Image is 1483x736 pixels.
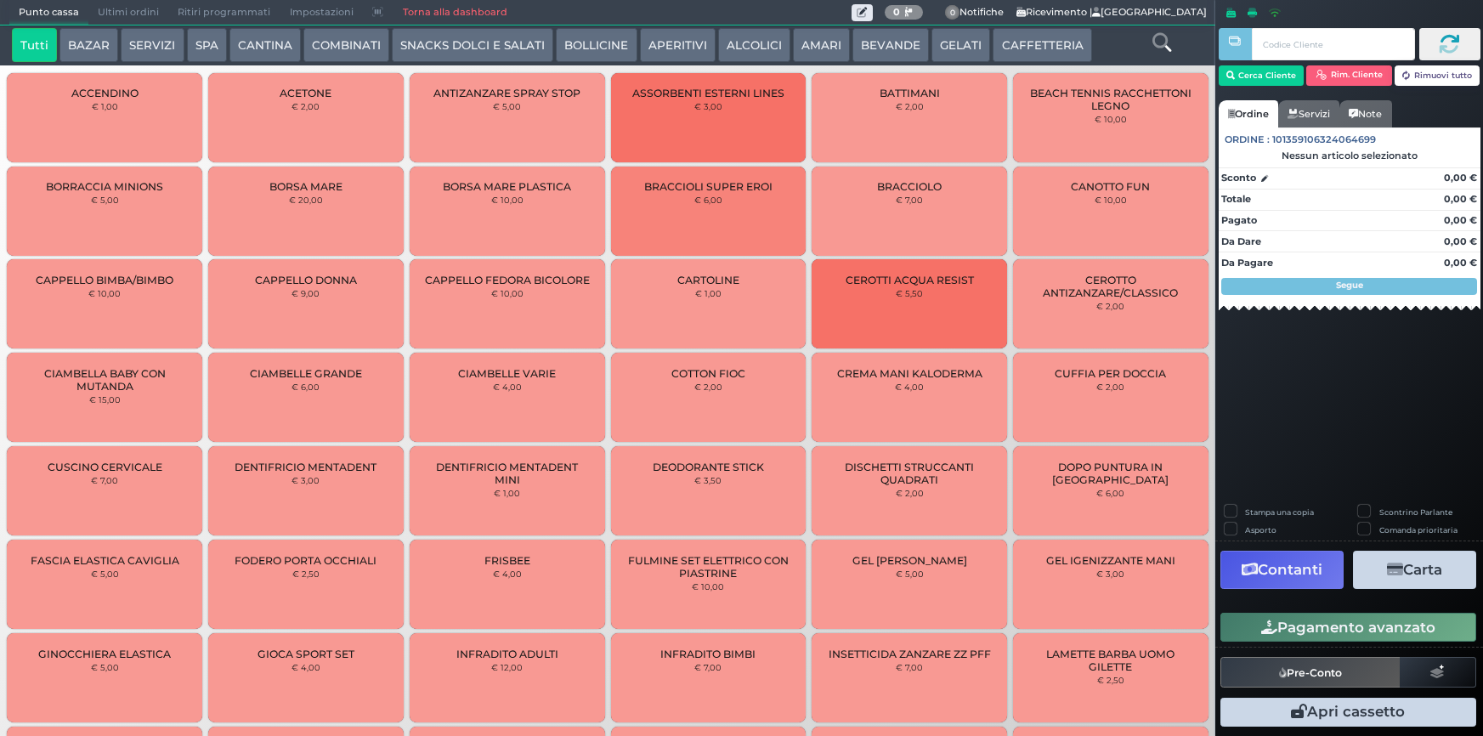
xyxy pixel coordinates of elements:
[837,367,982,380] span: CREMA MANI KALODERMA
[1221,235,1261,247] strong: Da Dare
[229,28,301,62] button: CANTINA
[168,1,280,25] span: Ritiri programmati
[91,195,119,205] small: € 5,00
[1245,507,1314,518] label: Stampa una copia
[303,28,389,62] button: COMBINATI
[1071,180,1150,193] span: CANOTTO FUN
[945,5,960,20] span: 0
[877,180,942,193] span: BRACCIOLO
[71,87,139,99] span: ACCENDINO
[255,274,357,286] span: CAPPELLO DONNA
[456,648,558,660] span: INFRADITO ADULTI
[121,28,184,62] button: SERVIZI
[59,28,118,62] button: BAZAR
[1444,172,1477,184] strong: 0,00 €
[1252,28,1414,60] input: Codice Cliente
[1096,301,1124,311] small: € 2,00
[1339,100,1391,127] a: Note
[625,554,791,580] span: FULMINE SET ELETTRICO CON PIASTRINE
[1353,551,1476,589] button: Carta
[491,195,524,205] small: € 10,00
[694,662,722,672] small: € 7,00
[1096,488,1124,498] small: € 6,00
[292,569,320,579] small: € 2,50
[458,367,556,380] span: CIAMBELLE VARIE
[235,461,376,473] span: DENTIFRICIO MENTADENT
[852,554,967,567] span: GEL [PERSON_NAME]
[880,87,940,99] span: BATTIMANI
[1027,87,1194,112] span: BEACH TENNIS RACCHETTONI LEGNO
[694,382,722,392] small: € 2,00
[235,554,376,567] span: FODERO PORTA OCCHIALI
[826,461,993,486] span: DISCHETTI STRUCCANTI QUADRATI
[1219,65,1305,86] button: Cerca Cliente
[1027,648,1194,673] span: LAMETTE BARBA UOMO GILETTE
[21,367,188,393] span: CIAMBELLA BABY CON MUTANDA
[896,662,923,672] small: € 7,00
[1336,280,1363,291] strong: Segue
[671,367,745,380] span: COTTON FIOC
[12,28,57,62] button: Tutti
[1221,214,1257,226] strong: Pagato
[491,288,524,298] small: € 10,00
[1272,133,1376,147] span: 101359106324064699
[425,274,590,286] span: CAPPELLO FEDORA BICOLORE
[484,554,530,567] span: FRISBEE
[1444,214,1477,226] strong: 0,00 €
[896,569,924,579] small: € 5,00
[695,288,722,298] small: € 1,00
[846,274,974,286] span: CEROTTI ACQUA RESIST
[793,28,850,62] button: AMARI
[1444,235,1477,247] strong: 0,00 €
[644,180,773,193] span: BRACCIOLI SUPER EROI
[718,28,790,62] button: ALCOLICI
[829,648,991,660] span: INSETTICIDA ZANZARE ZZ PFF
[896,288,923,298] small: € 5,50
[1046,554,1175,567] span: GEL IGENIZZANTE MANI
[1220,551,1344,589] button: Contanti
[1221,257,1273,269] strong: Da Pagare
[292,382,320,392] small: € 6,00
[269,180,342,193] span: BORSA MARE
[660,648,756,660] span: INFRADITO BIMBI
[36,274,173,286] span: CAPPELLO BIMBA/BIMBO
[1027,274,1194,299] span: CEROTTO ANTIZANZARE/CLASSICO
[92,101,118,111] small: € 1,00
[280,87,331,99] span: ACETONE
[1221,193,1251,205] strong: Totale
[31,554,179,567] span: FASCIA ELASTICA CAVIGLIA
[292,475,320,485] small: € 3,00
[443,180,571,193] span: BORSA MARE PLASTICA
[694,101,722,111] small: € 3,00
[893,6,900,18] b: 0
[393,1,516,25] a: Torna alla dashboard
[1278,100,1339,127] a: Servizi
[1027,461,1194,486] span: DOPO PUNTURA IN [GEOGRAPHIC_DATA]
[493,382,522,392] small: € 4,00
[88,1,168,25] span: Ultimi ordini
[694,195,722,205] small: € 6,00
[1219,150,1480,161] div: Nessun articolo selezionato
[258,648,354,660] span: GIOCA SPORT SET
[38,648,171,660] span: GINOCCHIERA ELASTICA
[292,101,320,111] small: € 2,00
[1245,524,1276,535] label: Asporto
[46,180,163,193] span: BORRACCIA MINIONS
[896,488,924,498] small: € 2,00
[48,461,162,473] span: CUSCINO CERVICALE
[1220,698,1476,727] button: Apri cassetto
[1379,524,1458,535] label: Comanda prioritaria
[392,28,553,62] button: SNACKS DOLCI E SALATI
[896,101,924,111] small: € 2,00
[187,28,227,62] button: SPA
[993,28,1091,62] button: CAFFETTERIA
[1220,657,1401,688] button: Pre-Conto
[494,488,520,498] small: € 1,00
[694,475,722,485] small: € 3,50
[250,367,362,380] span: CIAMBELLE GRANDE
[1219,100,1278,127] a: Ordine
[280,1,363,25] span: Impostazioni
[91,662,119,672] small: € 5,00
[896,195,923,205] small: € 7,00
[91,569,119,579] small: € 5,00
